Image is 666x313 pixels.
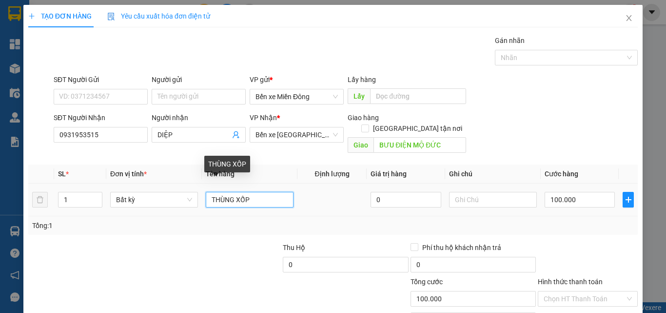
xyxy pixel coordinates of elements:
div: SĐT Người Nhận [54,112,148,123]
label: Gán nhãn [495,37,525,44]
input: Dọc đường [370,88,466,104]
div: Người gửi [152,74,246,85]
span: Bến xe Quảng Ngãi [255,127,338,142]
span: Giao [348,137,373,153]
img: icon [107,13,115,21]
button: plus [623,192,634,208]
span: Yêu cầu xuất hóa đơn điện tử [107,12,210,20]
div: SĐT Người Gửi [54,74,148,85]
span: plus [28,13,35,20]
span: TẠO ĐƠN HÀNG [28,12,92,20]
div: Người nhận [152,112,246,123]
span: Tổng cước [411,278,443,286]
div: VP gửi [250,74,344,85]
input: Dọc đường [373,137,466,153]
span: Phí thu hộ khách nhận trả [418,242,505,253]
div: THÙNG XỐP [204,156,250,172]
span: Lấy hàng [348,76,376,83]
span: [GEOGRAPHIC_DATA] tận nơi [369,123,466,134]
span: plus [623,196,633,204]
span: close [625,14,633,22]
input: 0 [371,192,441,208]
span: VP Nhận [250,114,277,122]
span: Định lượng [314,170,349,178]
span: SL [58,170,66,178]
span: Lấy [348,88,370,104]
span: Giao hàng [348,114,379,122]
input: VD: Bàn, Ghế [206,192,294,208]
div: Tổng: 1 [32,220,258,231]
span: Bến xe Miền Đông [255,89,338,104]
th: Ghi chú [445,165,541,184]
button: delete [32,192,48,208]
span: Cước hàng [545,170,578,178]
button: Close [615,5,643,32]
label: Hình thức thanh toán [538,278,603,286]
span: user-add [232,131,240,139]
span: Giá trị hàng [371,170,407,178]
span: Thu Hộ [283,244,305,251]
input: Ghi Chú [449,192,537,208]
span: Bất kỳ [116,192,192,207]
span: Đơn vị tính [110,170,147,178]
